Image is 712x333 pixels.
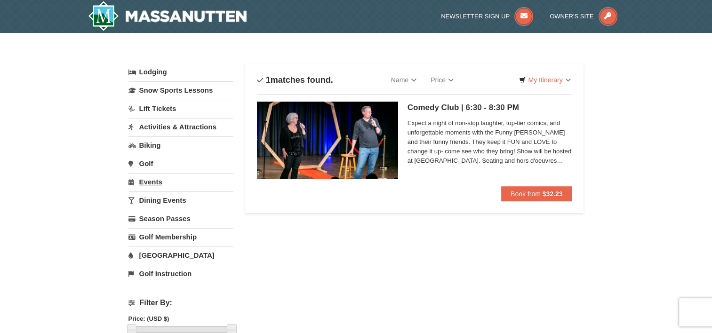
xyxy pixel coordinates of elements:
[257,102,398,179] img: 6619865-203-38763abd.jpg
[128,155,233,172] a: Golf
[550,13,594,20] span: Owner's Site
[543,190,563,198] strong: $32.23
[266,75,271,85] span: 1
[128,265,233,282] a: Golf Instruction
[88,1,247,31] a: Massanutten Resort
[128,299,233,307] h4: Filter By:
[501,186,572,201] button: Book from $32.23
[128,100,233,117] a: Lift Tickets
[550,13,617,20] a: Owner's Site
[424,71,461,89] a: Price
[128,191,233,209] a: Dining Events
[128,246,233,264] a: [GEOGRAPHIC_DATA]
[128,81,233,99] a: Snow Sports Lessons
[128,228,233,246] a: Golf Membership
[408,119,572,166] span: Expect a night of non-stop laughter, top-tier comics, and unforgettable moments with the Funny [P...
[128,136,233,154] a: Biking
[441,13,533,20] a: Newsletter Sign Up
[128,210,233,227] a: Season Passes
[128,315,169,322] strong: Price: (USD $)
[128,63,233,80] a: Lodging
[128,173,233,190] a: Events
[384,71,424,89] a: Name
[408,103,572,112] h5: Comedy Club | 6:30 - 8:30 PM
[88,1,247,31] img: Massanutten Resort Logo
[441,13,510,20] span: Newsletter Sign Up
[128,118,233,135] a: Activities & Attractions
[513,73,576,87] a: My Itinerary
[257,75,333,85] h4: matches found.
[511,190,541,198] span: Book from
